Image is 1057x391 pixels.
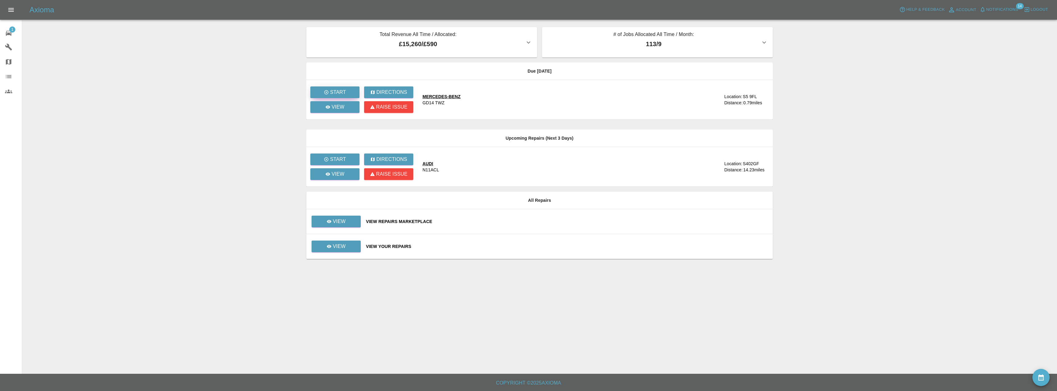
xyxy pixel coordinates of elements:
a: View Repairs Marketplace [366,218,768,225]
p: View [333,218,346,225]
a: Location:S5 9FLDistance:0.79miles [697,94,768,106]
p: Start [330,156,346,163]
span: Notifications [986,6,1018,13]
button: Open drawer [4,2,18,17]
button: Notifications [978,5,1020,14]
a: View [311,219,361,224]
a: View [310,101,360,113]
div: GD14 TWZ [422,100,445,106]
p: View [332,170,344,178]
a: View Your Repairs [366,243,768,249]
div: MERCEDES-BENZ [422,94,461,100]
a: Account [946,5,978,15]
p: Directions [376,89,407,96]
span: Help & Feedback [906,6,945,13]
a: Location:S402GFDistance:14.23miles [697,161,768,173]
p: Directions [376,156,407,163]
a: View [310,168,360,180]
h5: Axioma [29,5,54,15]
th: All Repairs [306,192,773,209]
button: Start [310,154,360,165]
div: S5 9FL [743,94,757,100]
a: View [311,244,361,249]
button: Logout [1022,5,1050,14]
button: Start [310,86,360,98]
p: # of Jobs Allocated All Time / Month: [547,31,760,39]
div: Distance: [724,167,743,173]
button: # of Jobs Allocated All Time / Month:113/9 [542,27,773,58]
button: Help & Feedback [898,5,946,14]
div: 0.79 miles [743,100,768,106]
span: Account [956,6,976,14]
div: N11ACL [422,167,439,173]
button: Raise issue [364,168,413,180]
th: Due [DATE] [306,62,773,80]
div: Location: [724,161,742,167]
span: Logout [1031,6,1048,13]
div: Distance: [724,100,743,106]
p: Raise issue [376,170,407,178]
div: S402GF [743,161,759,167]
div: AUDI [422,161,439,167]
button: availability [1032,369,1050,386]
div: 14.23 miles [743,167,768,173]
button: Directions [364,154,413,165]
button: Raise issue [364,101,413,113]
p: View [332,103,344,111]
span: 14 [1016,3,1024,9]
p: Total Revenue All Time / Allocated: [311,31,525,39]
p: Raise issue [376,103,407,111]
a: View [312,216,361,227]
a: MERCEDES-BENZGD14 TWZ [422,94,693,106]
p: View [333,243,346,250]
h6: Copyright © 2025 Axioma [5,379,1052,387]
p: 113 / 9 [547,39,760,49]
a: AUDIN11ACL [422,161,693,173]
p: £15,260 / £590 [311,39,525,49]
p: Start [330,89,346,96]
button: Directions [364,86,413,98]
a: View [312,241,361,252]
span: 1 [9,26,15,33]
div: Location: [724,94,742,100]
button: Total Revenue All Time / Allocated:£15,260/£590 [306,27,537,58]
th: Upcoming Repairs (Next 3 Days) [306,130,773,147]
